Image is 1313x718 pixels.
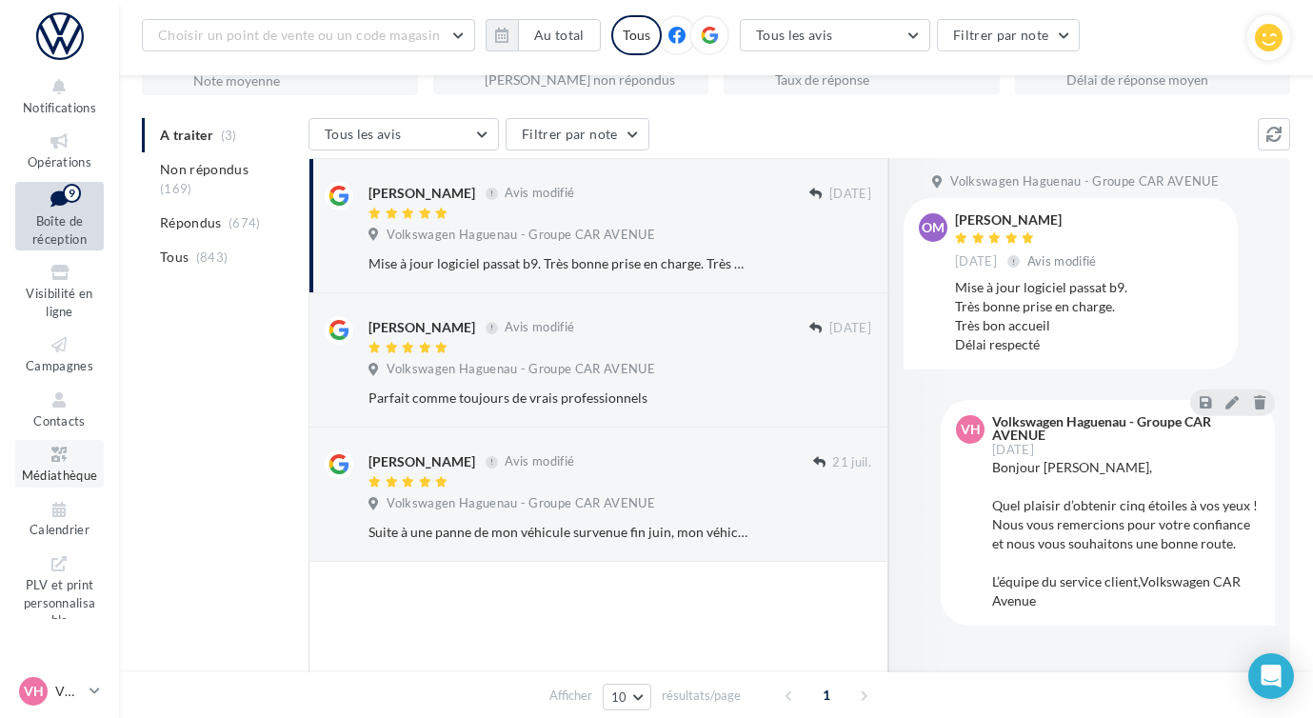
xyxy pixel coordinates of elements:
div: Bonjour [PERSON_NAME], Quel plaisir d’obtenir cinq étoiles à vos yeux ! Nous vous remercions pour... [992,458,1260,610]
span: (674) [229,215,261,230]
span: 21 juil. [832,454,871,471]
div: [PERSON_NAME] [368,452,475,471]
span: Calendrier [30,523,90,538]
a: Contacts [15,386,104,432]
span: Visibilité en ligne [26,286,92,319]
span: Choisir un point de vente ou un code magasin [158,27,440,43]
span: [DATE] [955,253,997,270]
span: Médiathèque [22,468,98,483]
button: Au total [486,19,601,51]
span: [DATE] [829,320,871,337]
span: résultats/page [662,687,741,705]
span: Volkswagen Haguenau - Groupe CAR AVENUE [950,173,1219,190]
span: Contacts [33,413,86,429]
span: 1 [811,680,842,710]
span: Notifications [23,100,96,115]
div: [PERSON_NAME] [368,184,475,203]
span: Volkswagen Haguenau - Groupe CAR AVENUE [387,361,655,378]
div: Mise à jour logiciel passat b9. Très bonne prise en charge. Très bon accueil Délai respecté [368,254,747,273]
span: Tous [160,248,189,267]
span: (169) [160,181,192,196]
div: Suite à une panne de mon véhicule survenue fin juin, mon véhicule a été pris en charge par M. [PE... [368,523,747,542]
button: Tous les avis [308,118,499,150]
div: Open Intercom Messenger [1248,653,1294,699]
div: Volkswagen Haguenau - Groupe CAR AVENUE [992,415,1256,442]
span: (843) [196,249,229,265]
button: Filtrer par note [937,19,1081,51]
span: om [922,218,945,237]
button: Notifications [15,72,104,119]
div: [PERSON_NAME] [368,318,475,337]
span: Volkswagen Haguenau - Groupe CAR AVENUE [387,495,655,512]
div: [PERSON_NAME] [955,213,1101,227]
span: Avis modifié [505,454,574,469]
span: PLV et print personnalisable [24,573,96,628]
button: Tous les avis [740,19,930,51]
a: Visibilité en ligne [15,258,104,323]
a: Boîte de réception9 [15,182,104,251]
div: 9 [63,184,81,203]
span: Avis modifié [505,186,574,201]
button: Choisir un point de vente ou un code magasin [142,19,475,51]
a: Opérations [15,127,104,173]
a: Campagnes [15,330,104,377]
button: 10 [603,684,651,710]
button: Au total [518,19,601,51]
span: Volkswagen Haguenau - Groupe CAR AVENUE [387,227,655,244]
span: Avis modifié [1027,253,1097,269]
span: Avis modifié [505,320,574,335]
span: [DATE] [992,444,1034,456]
span: 10 [611,689,627,705]
div: Tous [611,15,662,55]
a: Calendrier [15,495,104,542]
span: Répondus [160,213,222,232]
a: VH VW HAGUENAU [15,673,104,709]
a: PLV et print personnalisable [15,549,104,632]
span: Tous les avis [325,126,402,142]
span: Non répondus [160,160,249,179]
p: VW HAGUENAU [55,682,82,701]
span: [DATE] [829,186,871,203]
span: Opérations [28,154,91,170]
div: Parfait comme toujours de vrais professionnels [368,389,747,408]
span: VH [961,420,981,439]
span: Campagnes [26,358,93,373]
button: Filtrer par note [506,118,649,150]
span: Boîte de réception [32,213,87,247]
div: Mise à jour logiciel passat b9. Très bonne prise en charge. Très bon accueil Délai respecté [955,278,1223,354]
span: Tous les avis [756,27,833,43]
span: Afficher [549,687,592,705]
span: VH [24,682,44,701]
a: Médiathèque [15,440,104,487]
